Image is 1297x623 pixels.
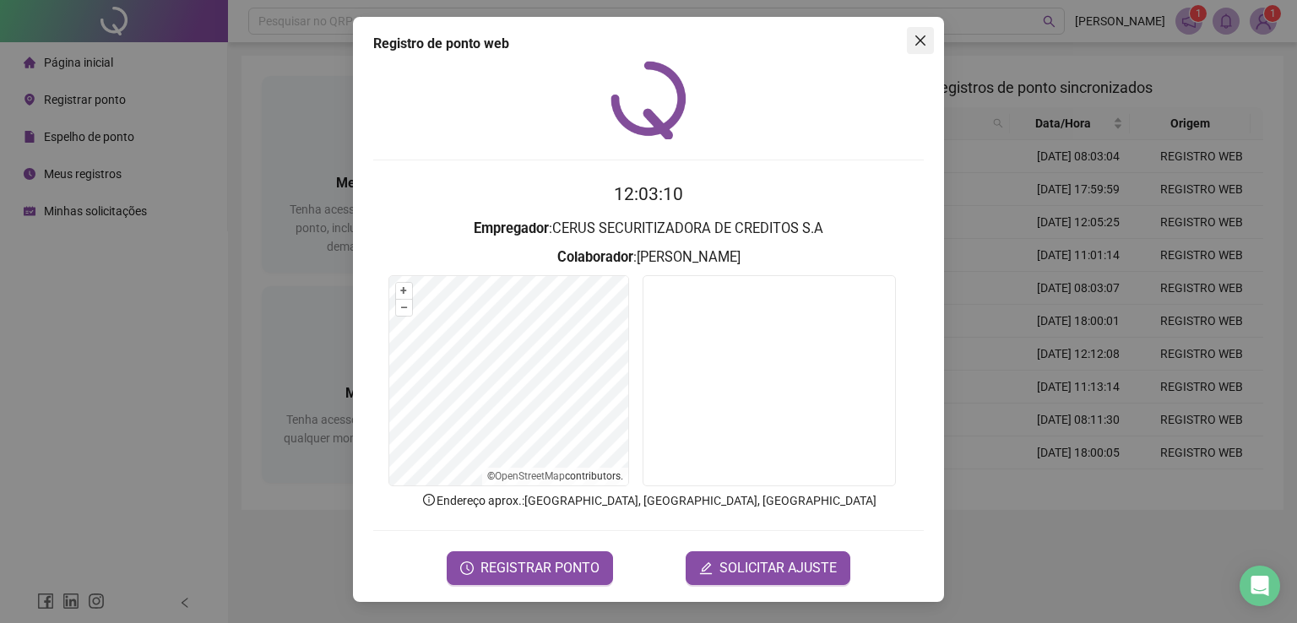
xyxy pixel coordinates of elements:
[495,470,565,482] a: OpenStreetMap
[914,34,927,47] span: close
[474,220,549,236] strong: Empregador
[373,491,924,510] p: Endereço aprox. : [GEOGRAPHIC_DATA], [GEOGRAPHIC_DATA], [GEOGRAPHIC_DATA]
[686,551,850,585] button: editSOLICITAR AJUSTE
[907,27,934,54] button: Close
[611,61,686,139] img: QRPoint
[460,561,474,575] span: clock-circle
[373,218,924,240] h3: : CERUS SECURITIZADORA DE CREDITOS S.A
[614,184,683,204] time: 12:03:10
[396,283,412,299] button: +
[719,558,837,578] span: SOLICITAR AJUSTE
[557,249,633,265] strong: Colaborador
[487,470,623,482] li: © contributors.
[373,34,924,54] div: Registro de ponto web
[396,300,412,316] button: –
[699,561,713,575] span: edit
[1240,566,1280,606] div: Open Intercom Messenger
[480,558,600,578] span: REGISTRAR PONTO
[421,492,437,507] span: info-circle
[373,246,924,268] h3: : [PERSON_NAME]
[447,551,613,585] button: REGISTRAR PONTO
